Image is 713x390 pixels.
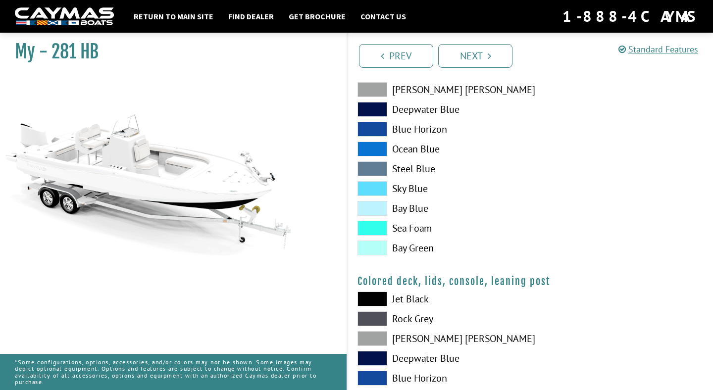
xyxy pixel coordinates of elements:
label: Rock Grey [357,311,520,326]
ul: Pagination [356,43,713,68]
h1: My - 281 HB [15,41,322,63]
div: 1-888-4CAYMAS [562,5,698,27]
label: Blue Horizon [357,371,520,386]
a: Find Dealer [223,10,279,23]
label: Steel Blue [357,161,520,176]
label: [PERSON_NAME] [PERSON_NAME] [357,331,520,346]
label: Bay Blue [357,201,520,216]
a: Prev [359,44,433,68]
label: Ocean Blue [357,142,520,156]
img: white-logo-c9c8dbefe5ff5ceceb0f0178aa75bf4bb51f6bca0971e226c86eb53dfe498488.png [15,7,114,26]
label: Blue Horizon [357,122,520,137]
a: Get Brochure [284,10,351,23]
label: Deepwater Blue [357,351,520,366]
label: Jet Black [357,292,520,306]
label: Sea Foam [357,221,520,236]
a: Standard Features [618,44,698,55]
p: *Some configurations, options, accessories, and/or colors may not be shown. Some images may depic... [15,354,332,390]
label: Bay Green [357,241,520,255]
a: Contact Us [356,10,411,23]
a: Next [438,44,512,68]
label: [PERSON_NAME] [PERSON_NAME] [357,82,520,97]
label: Sky Blue [357,181,520,196]
label: Deepwater Blue [357,102,520,117]
a: Return to main site [129,10,218,23]
h4: Colored deck, lids, console, leaning post [357,275,703,288]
